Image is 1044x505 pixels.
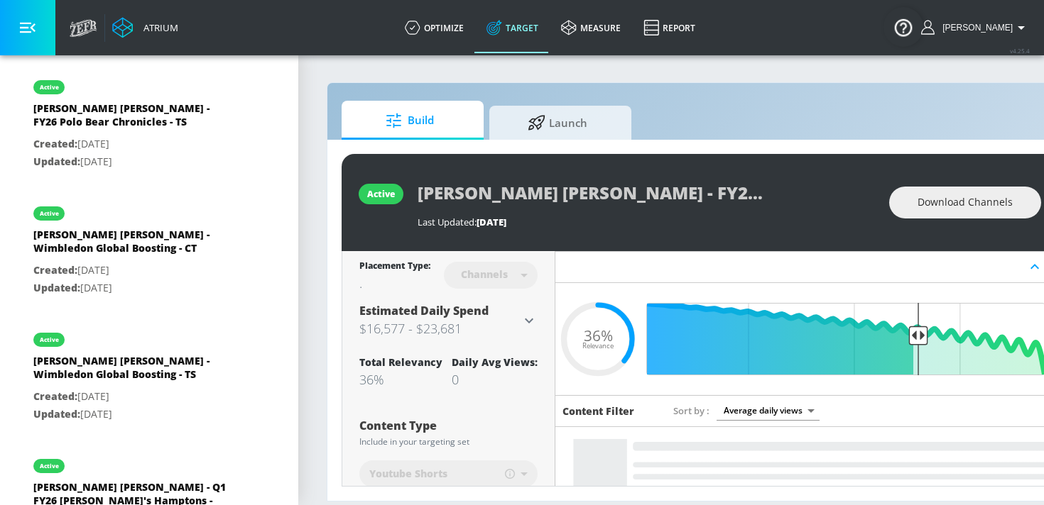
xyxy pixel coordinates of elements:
div: Placement Type: [359,260,430,274]
a: Atrium [112,17,178,38]
span: Created: [33,137,77,150]
span: Build [356,104,464,138]
span: Estimated Daily Spend [359,303,489,318]
span: 36% [584,328,613,343]
span: Launch [504,106,611,140]
div: active[PERSON_NAME] [PERSON_NAME] - FY26 Polo Bear Chronicles - TSCreated:[DATE]Updated:[DATE] [23,66,276,181]
span: Download Channels [918,194,1013,211]
div: active[PERSON_NAME] [PERSON_NAME] - Wimbledon Global Boosting - TSCreated:[DATE]Updated:[DATE] [23,318,276,433]
div: active [40,336,59,343]
p: [DATE] [33,279,232,297]
span: v 4.25.4 [1010,47,1030,55]
div: active [40,210,59,217]
div: [PERSON_NAME] [PERSON_NAME] - FY26 Polo Bear Chronicles - TS [33,101,232,135]
div: [PERSON_NAME] [PERSON_NAME] - Wimbledon Global Boosting - TS [33,354,232,388]
div: active [367,188,395,200]
span: Relevance [582,343,614,350]
p: [DATE] [33,406,232,423]
div: Include in your targeting set [359,438,538,446]
button: Download Channels [889,187,1041,218]
div: active[PERSON_NAME] [PERSON_NAME] - Wimbledon Global Boosting - CTCreated:[DATE]Updated:[DATE] [23,192,276,307]
span: Sort by [673,404,709,417]
span: Updated: [33,407,80,421]
div: Estimated Daily Spend$16,577 - $23,681 [359,303,538,338]
p: [DATE] [33,388,232,406]
a: optimize [393,2,475,53]
span: Created: [33,263,77,277]
h3: $16,577 - $23,681 [359,318,521,338]
p: [DATE] [33,135,232,153]
span: Youtube Shorts [369,467,447,481]
div: Average daily views [717,401,820,420]
h6: Content Filter [562,404,634,418]
span: Updated: [33,281,80,294]
div: 36% [359,371,442,388]
a: Target [475,2,550,53]
div: active [40,84,59,91]
button: [PERSON_NAME] [921,19,1030,36]
span: Created: [33,389,77,403]
p: [DATE] [33,262,232,279]
button: Open Resource Center [883,7,923,47]
div: active [40,462,59,470]
span: Updated: [33,155,80,168]
a: measure [550,2,632,53]
div: [PERSON_NAME] [PERSON_NAME] - Wimbledon Global Boosting - CT [33,228,232,262]
p: [DATE] [33,153,232,171]
span: Includes videos up to 60 seconds, some of which may not be categorized as Shorts. [505,467,515,480]
div: Channels [454,268,515,280]
span: [DATE] [477,216,506,228]
div: Content Type [359,420,538,431]
a: Report [632,2,707,53]
div: Total Relevancy [359,355,442,369]
span: login as: kacey.labar@zefr.com [937,23,1013,33]
div: Atrium [138,21,178,34]
div: Last Updated: [418,216,875,228]
div: 0 [452,371,538,388]
div: Daily Avg Views: [452,355,538,369]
